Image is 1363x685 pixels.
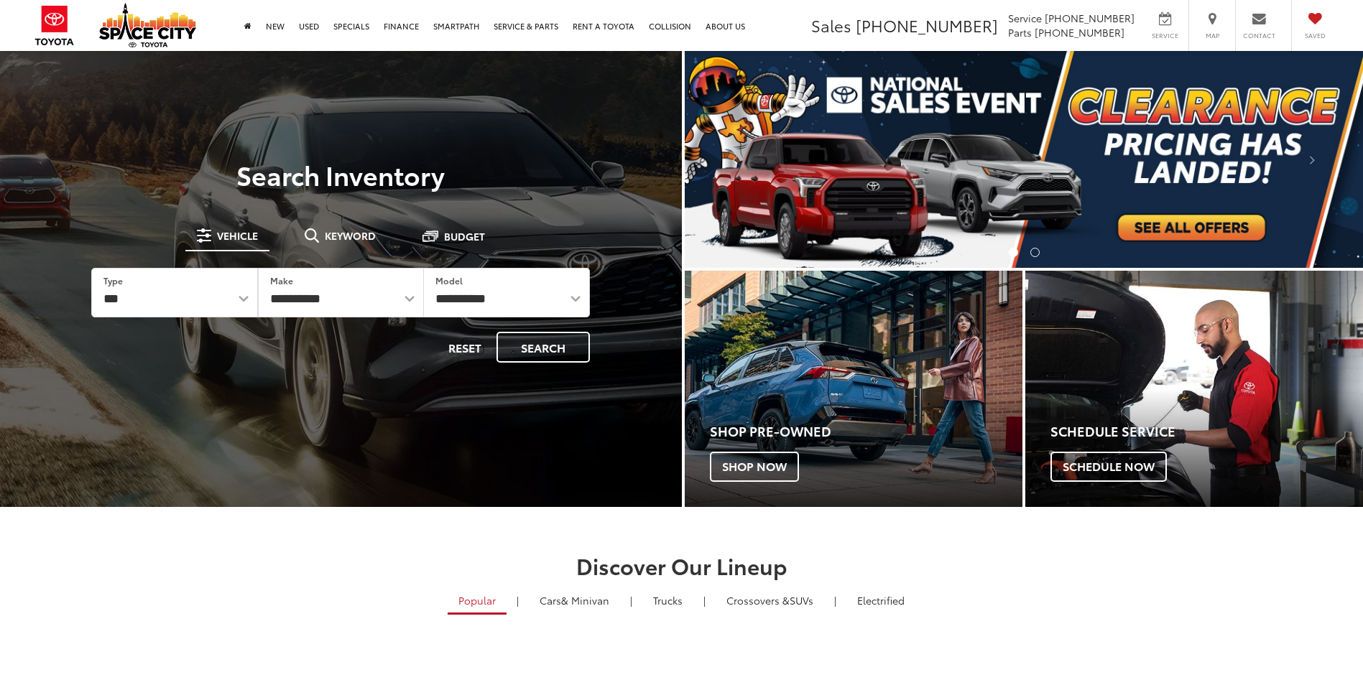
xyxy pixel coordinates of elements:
[1008,25,1032,39] span: Parts
[435,274,463,286] label: Model
[726,593,790,607] span: Crossovers &
[710,424,1022,439] h4: Shop Pre-Owned
[1009,248,1018,257] li: Go to slide number 1.
[1243,31,1275,40] span: Contact
[1025,271,1363,507] div: Toyota
[99,3,196,47] img: Space City Toyota
[1008,11,1042,25] span: Service
[1050,424,1363,439] h4: Schedule Service
[217,230,258,241] span: Vehicle
[642,588,693,612] a: Trucks
[60,160,622,189] h3: Search Inventory
[700,593,709,607] li: |
[685,80,787,239] button: Click to view previous picture.
[846,588,915,612] a: Electrified
[716,588,824,612] a: SUVs
[325,230,376,241] span: Keyword
[175,554,1188,577] h2: Discover Our Lineup
[444,231,485,241] span: Budget
[561,593,609,607] span: & Minivan
[1045,11,1135,25] span: [PHONE_NUMBER]
[685,271,1022,507] a: Shop Pre-Owned Shop Now
[831,593,840,607] li: |
[1299,31,1331,40] span: Saved
[1025,271,1363,507] a: Schedule Service Schedule Now
[436,332,494,363] button: Reset
[529,588,620,612] a: Cars
[811,14,851,37] span: Sales
[1261,80,1363,239] button: Click to view next picture.
[496,332,590,363] button: Search
[1030,248,1040,257] li: Go to slide number 2.
[270,274,293,286] label: Make
[1035,25,1124,39] span: [PHONE_NUMBER]
[685,271,1022,507] div: Toyota
[103,274,123,286] label: Type
[627,593,636,607] li: |
[448,588,507,615] a: Popular
[1050,452,1167,482] span: Schedule Now
[513,593,522,607] li: |
[710,452,799,482] span: Shop Now
[856,14,998,37] span: [PHONE_NUMBER]
[1196,31,1228,40] span: Map
[1149,31,1181,40] span: Service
